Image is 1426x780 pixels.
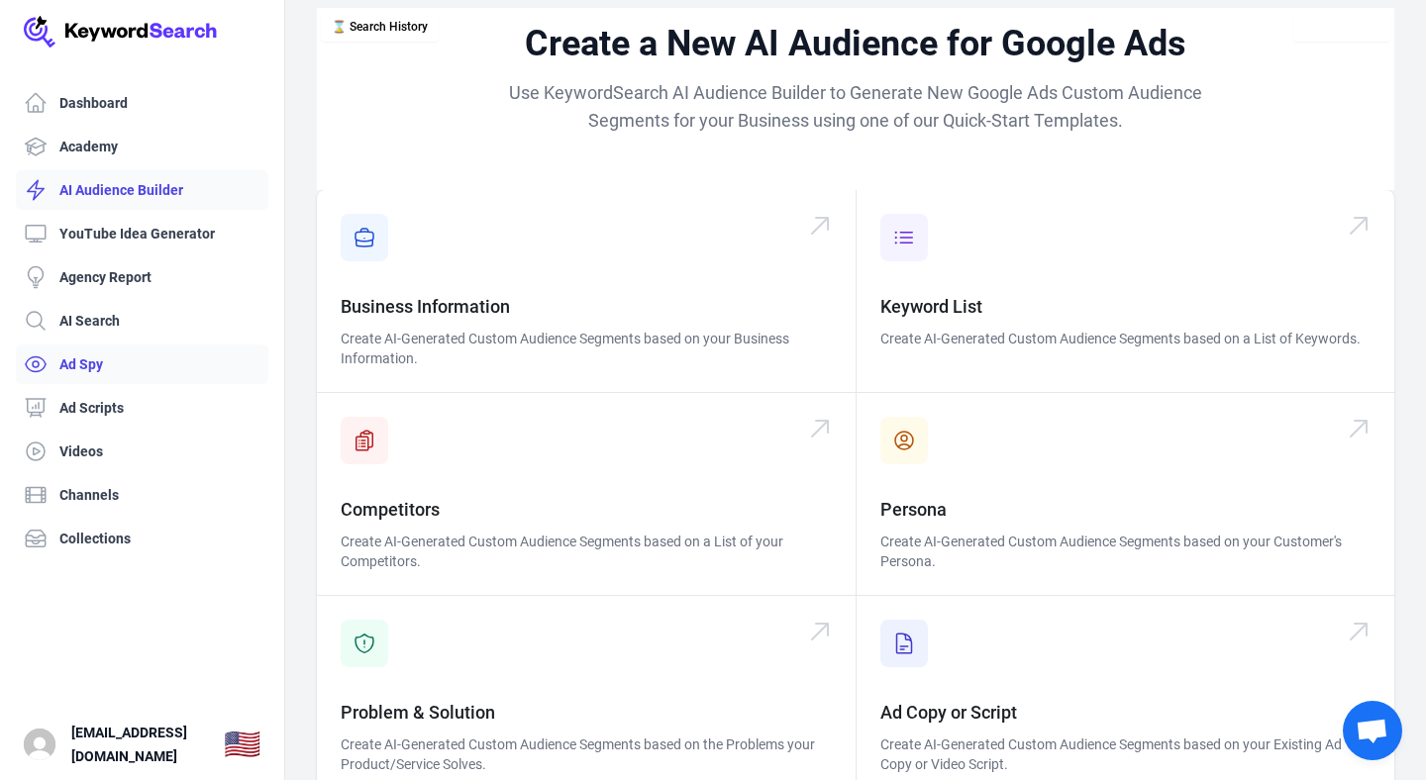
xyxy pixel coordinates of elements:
a: Agency Report [16,257,268,297]
img: Jon Mihalko [24,729,55,760]
a: Channels [16,475,268,515]
a: Persona [880,499,947,520]
p: Use KeywordSearch AI Audience Builder to Generate New Google Ads Custom Audience Segments for you... [475,79,1236,135]
img: Your Company [24,16,218,48]
a: Keyword List [880,296,982,317]
a: AI Search [16,301,268,341]
span: [EMAIL_ADDRESS][DOMAIN_NAME] [71,721,208,768]
a: Ad Spy [16,344,268,384]
a: Ad Scripts [16,388,268,428]
a: Dashboard [16,83,268,123]
div: 🇺🇸 [224,727,260,762]
a: Collections [16,519,268,558]
a: YouTube Idea Generator [16,214,268,253]
a: Problem & Solution [341,702,495,723]
a: Academy [16,127,268,166]
a: AI Audience Builder [16,170,268,210]
button: 🇺🇸 [224,725,260,764]
button: ⌛️ Search History [321,12,439,42]
a: Competitors [341,499,440,520]
a: Business Information [341,296,510,317]
a: Ad Copy or Script [880,702,1017,723]
a: Videos [16,432,268,471]
button: Open user button [24,729,55,760]
h2: Create a New AI Audience for Google Ads [475,24,1236,63]
button: Video Tutorial [1293,12,1390,42]
a: Open chat [1343,701,1402,760]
